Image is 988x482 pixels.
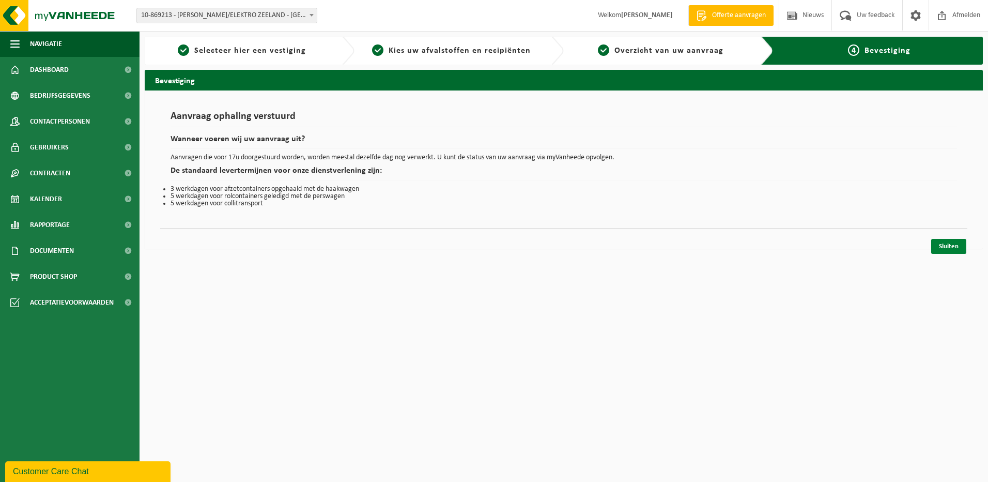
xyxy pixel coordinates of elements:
[194,47,306,55] span: Selecteer hier een vestiging
[865,47,910,55] span: Bevestiging
[30,134,69,160] span: Gebruikers
[30,83,90,109] span: Bedrijfsgegevens
[30,31,62,57] span: Navigatie
[5,459,173,482] iframe: chat widget
[360,44,544,57] a: 2Kies uw afvalstoffen en recipiënten
[30,290,114,315] span: Acceptatievoorwaarden
[137,8,317,23] span: 10-869213 - VERVYNCK MARTIN/ELEKTRO ZEELAND - GENT
[171,135,957,149] h2: Wanneer voeren wij uw aanvraag uit?
[171,111,957,127] h1: Aanvraag ophaling verstuurd
[30,160,70,186] span: Contracten
[389,47,531,55] span: Kies uw afvalstoffen en recipiënten
[709,10,768,21] span: Offerte aanvragen
[145,70,983,90] h2: Bevestiging
[150,44,334,57] a: 1Selecteer hier een vestiging
[171,193,957,200] li: 5 werkdagen voor rolcontainers geledigd met de perswagen
[30,57,69,83] span: Dashboard
[614,47,723,55] span: Overzicht van uw aanvraag
[569,44,753,57] a: 3Overzicht van uw aanvraag
[30,264,77,290] span: Product Shop
[171,186,957,193] li: 3 werkdagen voor afzetcontainers opgehaald met de haakwagen
[178,44,189,56] span: 1
[688,5,774,26] a: Offerte aanvragen
[598,44,609,56] span: 3
[372,44,383,56] span: 2
[848,44,859,56] span: 4
[171,167,957,180] h2: De standaard levertermijnen voor onze dienstverlening zijn:
[171,200,957,207] li: 5 werkdagen voor collitransport
[621,11,673,19] strong: [PERSON_NAME]
[931,239,966,254] a: Sluiten
[30,109,90,134] span: Contactpersonen
[30,238,74,264] span: Documenten
[30,186,62,212] span: Kalender
[136,8,317,23] span: 10-869213 - VERVYNCK MARTIN/ELEKTRO ZEELAND - GENT
[30,212,70,238] span: Rapportage
[171,154,957,161] p: Aanvragen die voor 17u doorgestuurd worden, worden meestal dezelfde dag nog verwerkt. U kunt de s...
